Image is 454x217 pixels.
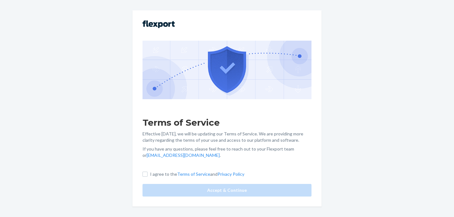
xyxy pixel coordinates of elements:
img: GDPR Compliance [143,41,311,99]
a: Terms of Service [177,171,210,177]
p: I agree to the and [150,171,244,177]
a: Privacy Policy [218,171,244,177]
button: Accept & Continue [143,184,311,197]
p: Effective [DATE], we will be updating our Terms of Service. We are providing more clarity regardi... [143,131,311,143]
h1: Terms of Service [143,117,311,128]
img: Flexport logo [143,20,175,28]
p: If you have any questions, please feel free to reach out to your Flexport team or . [143,146,311,158]
a: [EMAIL_ADDRESS][DOMAIN_NAME] [147,152,220,158]
input: I agree to theTerms of ServiceandPrivacy Policy [143,172,148,177]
